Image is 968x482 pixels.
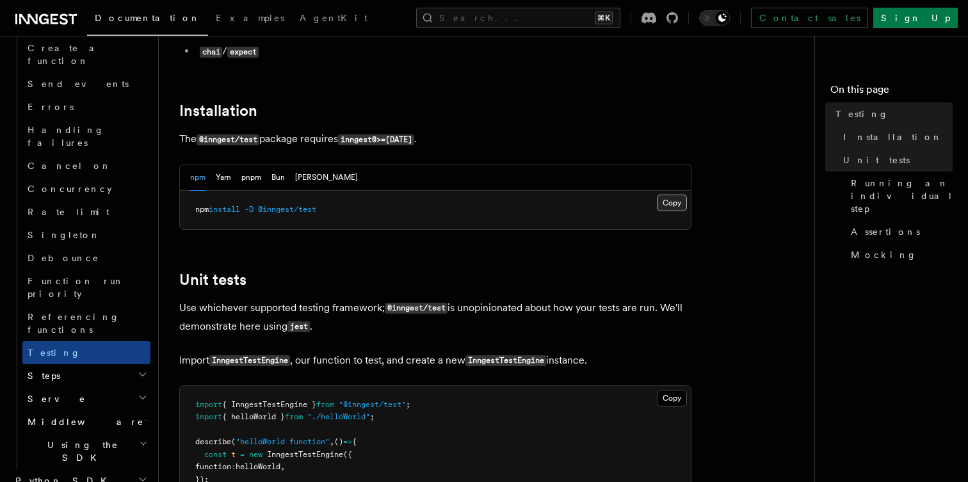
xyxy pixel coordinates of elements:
a: Testing [22,341,150,364]
span: { [352,437,357,446]
span: t [231,450,236,459]
span: () [334,437,343,446]
span: , [330,437,334,446]
span: -D [245,205,254,214]
span: Middleware [22,415,144,428]
code: @inngest/test [385,303,448,314]
span: from [285,412,303,421]
span: => [343,437,352,446]
button: pnpm [241,165,261,191]
code: inngest@>=[DATE] [338,134,414,145]
span: npm [195,205,209,214]
span: helloWorld [236,462,280,471]
a: Debounce [22,246,150,269]
p: Import , our function to test, and create a new instance. [179,351,691,370]
span: Cancel on [28,161,111,171]
a: Send events [22,72,150,95]
span: Function run priority [28,276,124,299]
a: Contact sales [751,8,868,28]
span: Debounce [28,253,99,263]
span: Running an individual step [851,177,953,215]
span: = [240,450,245,459]
button: Toggle dark mode [699,10,730,26]
span: "helloWorld function" [236,437,330,446]
span: { InngestTestEngine } [222,400,316,409]
code: @inngest/test [197,134,259,145]
span: Steps [22,369,60,382]
h4: On this page [830,82,953,102]
span: { helloWorld } [222,412,285,421]
a: Referencing functions [22,305,150,341]
span: ( [231,437,236,446]
button: Search...⌘K [416,8,620,28]
span: Unit tests [843,154,910,166]
a: Unit tests [838,149,953,172]
button: Using the SDK [22,433,150,469]
span: Referencing functions [28,312,120,335]
span: const [204,450,227,459]
span: "@inngest/test" [339,400,406,409]
li: / [196,42,691,61]
span: Mocking [851,248,917,261]
span: Testing [835,108,889,120]
button: Copy [657,195,687,211]
a: Mocking [846,243,953,266]
span: Assertions [851,225,920,238]
code: InngestTestEngine [465,355,546,366]
code: jest [287,321,310,332]
a: Documentation [87,4,208,36]
a: Handling failures [22,118,150,154]
span: Using the SDK [22,438,139,464]
button: Bun [271,165,285,191]
code: expect [227,47,259,58]
span: Singleton [28,230,101,240]
a: Function run priority [22,269,150,305]
code: chai [200,47,222,58]
a: Running an individual step [846,172,953,220]
a: Singleton [22,223,150,246]
a: Installation [179,102,257,120]
span: Errors [28,102,74,112]
a: Create a function [22,36,150,72]
span: install [209,205,240,214]
span: function [195,462,231,471]
a: Unit tests [179,271,246,289]
span: ; [406,400,410,409]
span: Installation [843,131,942,143]
a: Examples [208,4,292,35]
a: AgentKit [292,4,375,35]
span: from [316,400,334,409]
span: , [280,462,285,471]
a: Assertions [846,220,953,243]
span: InngestTestEngine [267,450,343,459]
a: Sign Up [873,8,958,28]
span: Send events [28,79,129,89]
button: Yarn [216,165,231,191]
button: Serve [22,387,150,410]
code: InngestTestEngine [209,355,290,366]
span: Handling failures [28,125,104,148]
a: Testing [830,102,953,125]
span: "./helloWorld" [307,412,370,421]
button: npm [190,165,206,191]
p: Use whichever supported testing framework; is unopinionated about how your tests are run. We'll d... [179,299,691,336]
span: import [195,400,222,409]
a: Installation [838,125,953,149]
kbd: ⌘K [595,12,613,24]
span: @inngest/test [258,205,316,214]
a: Rate limit [22,200,150,223]
button: Copy [657,390,687,406]
a: Errors [22,95,150,118]
button: [PERSON_NAME] [295,165,358,191]
a: Cancel on [22,154,150,177]
button: Steps [22,364,150,387]
span: ({ [343,450,352,459]
a: Concurrency [22,177,150,200]
span: Rate limit [28,207,109,217]
span: Create a function [28,43,104,66]
span: Documentation [95,13,200,23]
span: AgentKit [300,13,367,23]
span: Concurrency [28,184,112,194]
span: describe [195,437,231,446]
span: ; [370,412,375,421]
